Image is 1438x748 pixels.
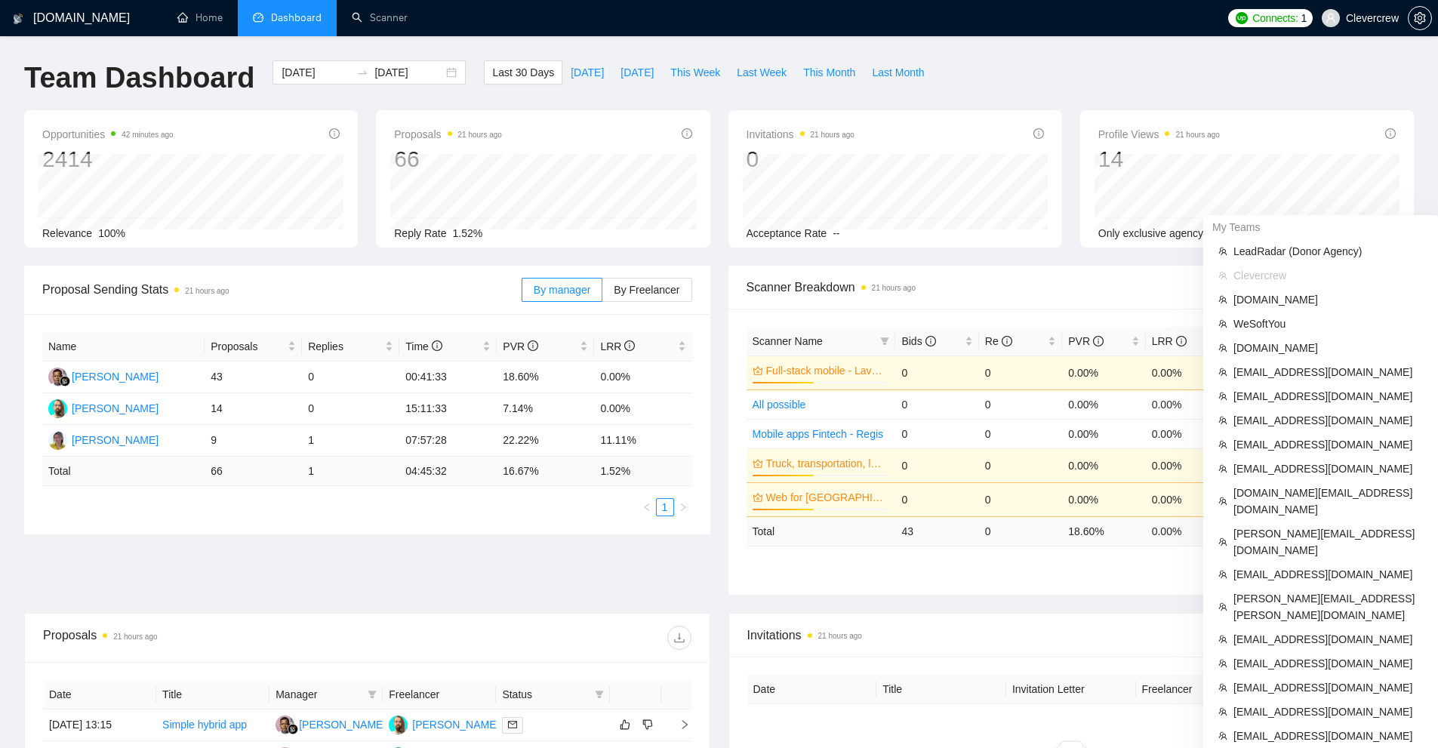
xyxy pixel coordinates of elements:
span: [EMAIL_ADDRESS][DOMAIN_NAME] [1233,655,1423,672]
td: 1 [302,457,399,486]
span: Re [985,335,1012,347]
img: upwork-logo.png [1236,12,1248,24]
a: All possible [753,399,806,411]
button: right [674,498,692,516]
td: 0 [302,362,399,393]
span: [EMAIL_ADDRESS][DOMAIN_NAME] [1233,703,1423,720]
button: Last Week [728,60,795,85]
span: info-circle [1385,128,1396,139]
a: DK[PERSON_NAME] [389,718,499,730]
td: 66 [205,457,302,486]
td: 0.00% [594,362,691,393]
td: 0.00% [1062,389,1145,419]
td: 0.00% [1146,448,1229,482]
span: team [1218,343,1227,352]
span: team [1218,392,1227,401]
td: 15:11:33 [399,393,497,425]
span: [EMAIL_ADDRESS][DOMAIN_NAME] [1233,728,1423,744]
a: Web for [GEOGRAPHIC_DATA]/[GEOGRAPHIC_DATA] [766,489,887,506]
div: 2414 [42,145,174,174]
span: to [356,66,368,78]
span: 1 [1301,10,1307,26]
span: setting [1409,12,1431,24]
span: right [679,503,688,512]
td: 0 [895,482,978,516]
td: 0.00% [1062,356,1145,389]
span: Relevance [42,227,92,239]
span: info-circle [329,128,340,139]
span: Proposals [211,338,285,355]
td: 0 [895,448,978,482]
span: info-circle [1176,336,1187,346]
span: Invitations [747,125,854,143]
span: Clevercrew [1233,267,1423,284]
a: DK[PERSON_NAME] [48,402,159,414]
a: AM[PERSON_NAME] [48,370,159,382]
td: 0 [979,448,1062,482]
span: Time [405,340,442,352]
span: Scanner Name [753,335,823,347]
td: [DATE] 13:15 [43,710,156,741]
img: AM [48,368,67,386]
span: team [1218,570,1227,579]
td: 22.22% [497,425,594,457]
span: info-circle [1093,336,1104,346]
button: left [638,498,656,516]
span: LRR [600,340,635,352]
span: Bids [901,335,935,347]
button: like [616,716,634,734]
span: Acceptance Rate [747,227,827,239]
span: team [1218,271,1227,280]
span: team [1218,440,1227,449]
a: homeHome [177,11,223,24]
a: searchScanner [352,11,408,24]
span: team [1218,497,1227,506]
div: [PERSON_NAME] [72,368,159,385]
td: 0 [895,389,978,419]
td: 16.67 % [497,457,594,486]
span: info-circle [1002,336,1012,346]
td: 0.00% [1146,356,1229,389]
button: setting [1408,6,1432,30]
span: dashboard [253,12,263,23]
button: Last 30 Days [484,60,562,85]
button: [DATE] [612,60,662,85]
span: Proposal Sending Stats [42,280,522,299]
td: 7.14% [497,393,594,425]
td: 14 [205,393,302,425]
span: LRR [1152,335,1187,347]
td: 0 [979,516,1062,546]
td: 0 [979,482,1062,516]
td: 0 [895,419,978,448]
time: 21 hours ago [185,287,229,295]
span: swap-right [356,66,368,78]
td: 9 [205,425,302,457]
button: dislike [639,716,657,734]
span: [EMAIL_ADDRESS][DOMAIN_NAME] [1233,388,1423,405]
td: 0.00% [1062,419,1145,448]
img: logo [13,7,23,31]
td: 43 [895,516,978,546]
span: Only exclusive agency members [1098,227,1251,239]
td: 0.00% [1146,482,1229,516]
span: team [1218,295,1227,304]
button: download [667,626,691,650]
span: [EMAIL_ADDRESS][DOMAIN_NAME] [1233,364,1423,380]
div: [PERSON_NAME] [412,716,499,733]
time: 21 hours ago [818,632,862,640]
li: 1 [656,498,674,516]
a: Truck, transportation, logistics- [PERSON_NAME] [766,455,887,472]
a: Full-stack mobile - Lavazza ✅ [766,362,887,379]
td: 18.60% [497,362,594,393]
td: 1.52 % [594,457,691,486]
button: Last Month [864,60,932,85]
span: filter [880,337,889,346]
span: PVR [1068,335,1104,347]
div: 0 [747,145,854,174]
span: [DATE] [571,64,604,81]
span: filter [595,690,604,699]
h1: Team Dashboard [24,60,254,96]
th: Replies [302,332,399,362]
input: Start date [282,64,350,81]
th: Name [42,332,205,362]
